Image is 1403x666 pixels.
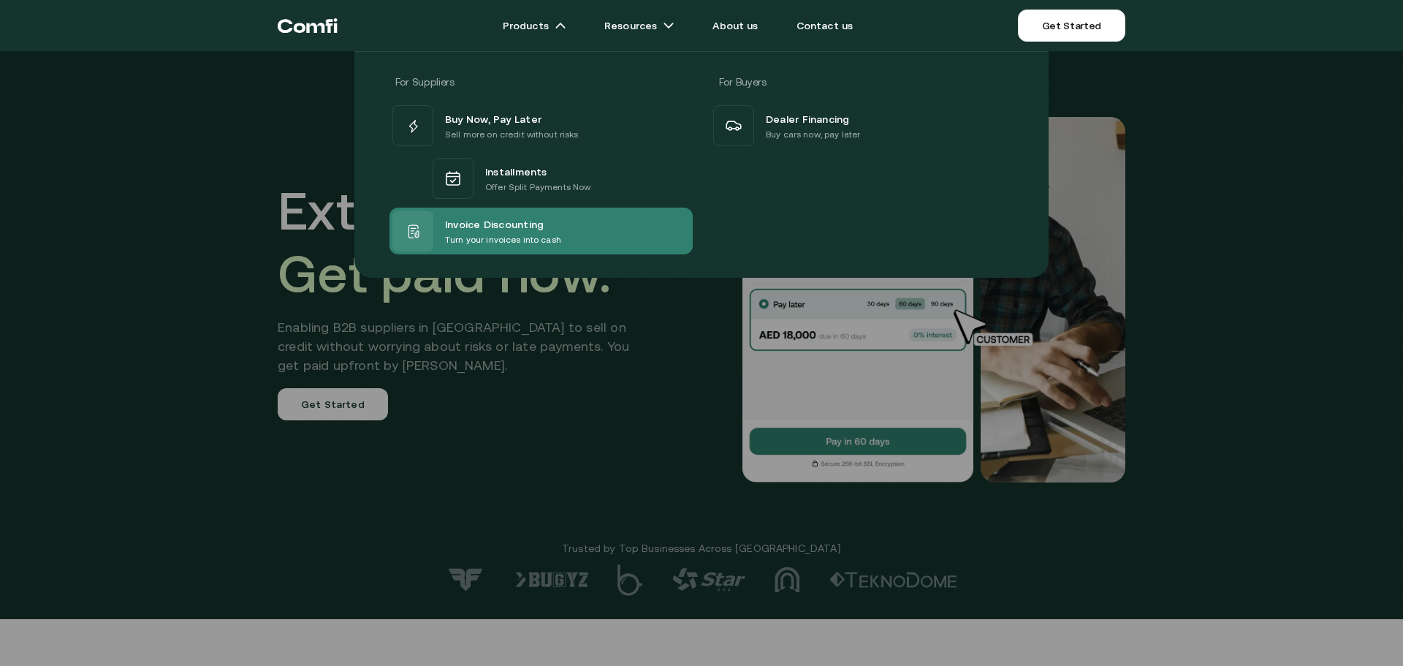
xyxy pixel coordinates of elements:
[278,4,338,48] a: Return to the top of the Comfi home page
[710,102,1014,149] a: Dealer FinancingBuy cars now, pay later
[766,110,850,127] span: Dealer Financing
[485,11,584,40] a: Productsarrow icons
[395,76,454,88] span: For Suppliers
[555,20,566,31] img: arrow icons
[663,20,674,31] img: arrow icons
[389,102,693,149] a: Buy Now, Pay LaterSell more on credit without risks
[445,232,561,247] p: Turn your invoices into cash
[779,11,871,40] a: Contact us
[389,149,693,208] a: InstallmentsOffer Split Payments Now
[389,208,693,254] a: Invoice DiscountingTurn your invoices into cash
[587,11,692,40] a: Resourcesarrow icons
[766,127,860,142] p: Buy cars now, pay later
[485,180,590,194] p: Offer Split Payments Now
[1018,10,1125,42] a: Get Started
[445,215,544,232] span: Invoice Discounting
[695,11,775,40] a: About us
[445,110,541,127] span: Buy Now, Pay Later
[719,76,767,88] span: For Buyers
[445,127,579,142] p: Sell more on credit without risks
[485,162,547,180] span: Installments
